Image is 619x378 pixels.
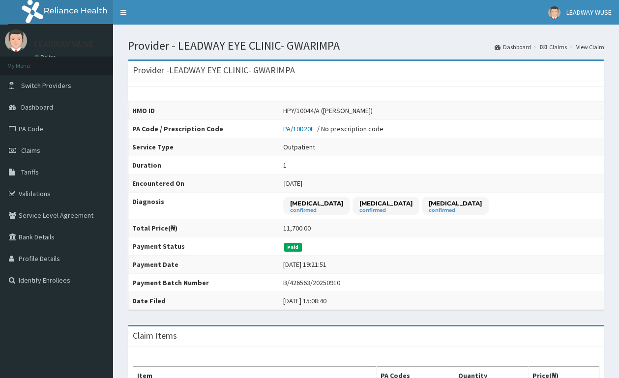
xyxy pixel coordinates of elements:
a: Dashboard [495,43,531,51]
th: PA Code / Prescription Code [128,120,279,138]
span: Tariffs [21,168,39,176]
h3: Provider - LEADWAY EYE CLINIC- GWARIMPA [133,66,295,75]
span: Dashboard [21,103,53,112]
h1: Provider - LEADWAY EYE CLINIC- GWARIMPA [128,39,604,52]
div: [DATE] 15:08:40 [283,296,326,306]
th: Service Type [128,138,279,156]
div: B/426563/20250910 [283,278,340,288]
div: HPY/10044/A ([PERSON_NAME]) [283,106,373,116]
div: / No prescription code [283,124,383,134]
th: HMO ID [128,102,279,120]
th: Date Filed [128,292,279,310]
p: LEADWAY WUSE [34,40,93,49]
th: Payment Batch Number [128,274,279,292]
th: Duration [128,156,279,174]
th: Diagnosis [128,193,279,219]
img: User Image [5,29,27,52]
th: Encountered On [128,174,279,193]
span: [DATE] [284,179,302,188]
th: Payment Date [128,256,279,274]
a: PA/10D20E [283,124,317,133]
small: confirmed [359,208,413,213]
div: Outpatient [283,142,315,152]
a: Claims [540,43,567,51]
span: Paid [284,243,302,252]
span: LEADWAY WUSE [566,8,612,17]
a: Online [34,54,58,60]
th: Total Price(₦) [128,219,279,237]
small: confirmed [290,208,343,213]
h3: Claim Items [133,331,177,340]
div: 11,700.00 [283,223,311,233]
span: Switch Providers [21,81,71,90]
p: [MEDICAL_DATA] [429,199,482,207]
p: [MEDICAL_DATA] [290,199,343,207]
img: User Image [548,6,560,19]
span: Claims [21,146,40,155]
small: confirmed [429,208,482,213]
th: Payment Status [128,237,279,256]
div: [DATE] 19:21:51 [283,260,326,269]
p: [MEDICAL_DATA] [359,199,413,207]
a: View Claim [576,43,604,51]
div: 1 [283,160,287,170]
